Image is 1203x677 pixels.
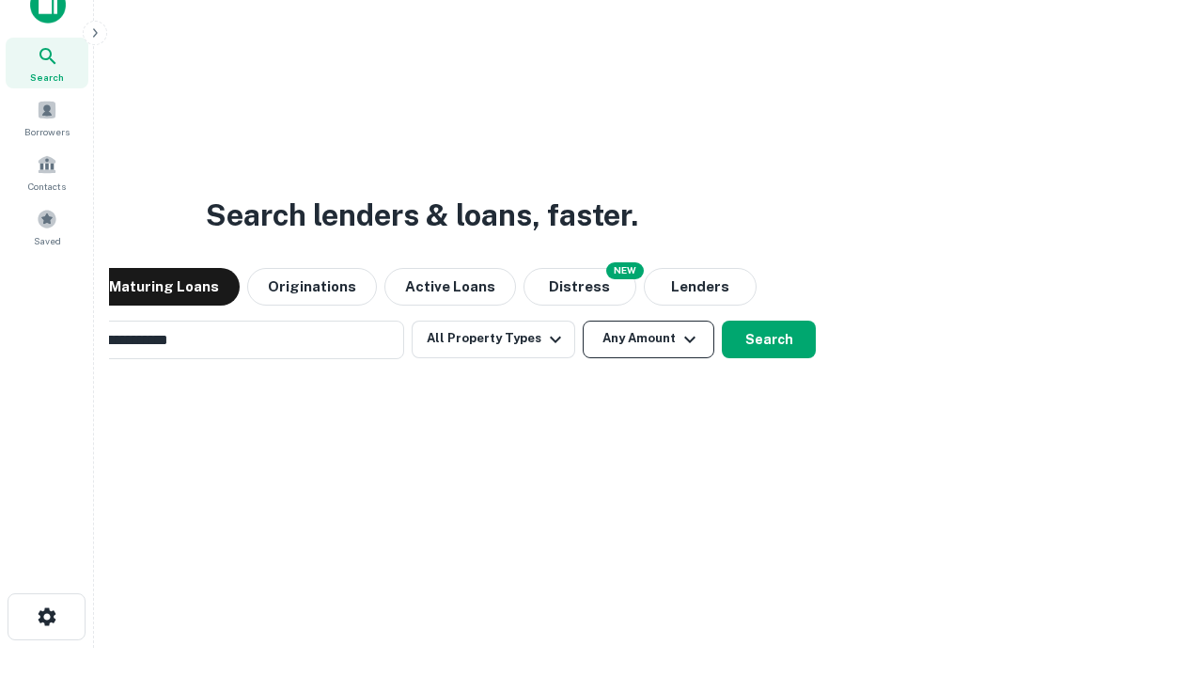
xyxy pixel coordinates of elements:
[6,147,88,197] a: Contacts
[384,268,516,306] button: Active Loans
[88,268,240,306] button: Maturing Loans
[206,193,638,238] h3: Search lenders & loans, faster.
[6,38,88,88] a: Search
[6,92,88,143] a: Borrowers
[6,201,88,252] a: Saved
[412,321,575,358] button: All Property Types
[722,321,816,358] button: Search
[34,233,61,248] span: Saved
[30,70,64,85] span: Search
[28,179,66,194] span: Contacts
[24,124,70,139] span: Borrowers
[606,262,644,279] div: NEW
[644,268,757,306] button: Lenders
[1109,527,1203,617] iframe: Chat Widget
[583,321,714,358] button: Any Amount
[247,268,377,306] button: Originations
[523,268,636,306] button: Search distressed loans with lien and other non-mortgage details.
